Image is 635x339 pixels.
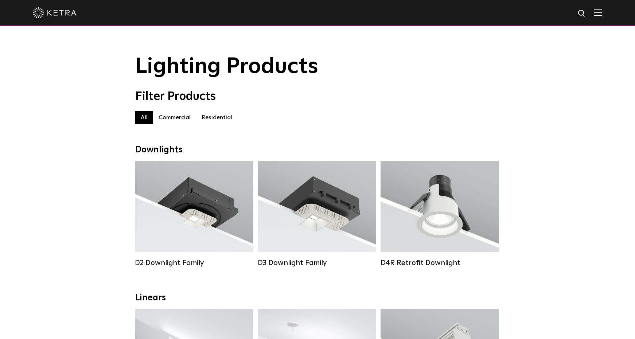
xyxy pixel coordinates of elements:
div: Filter Products [135,90,500,104]
div: D4R Retrofit Downlight [381,258,499,267]
div: Linears [135,293,500,303]
div: D3 Downlight Family [258,258,376,267]
img: Hamburger%20Nav.svg [594,9,602,16]
div: Downlights [135,145,500,155]
span: Lighting Products [135,56,318,78]
label: Commercial [153,111,196,124]
a: D3 Downlight Family Lumen Output:700 / 900 / 1100Colors:White / Black / Silver / Bronze / Paintab... [258,161,376,268]
img: ketra-logo-2019-white [33,7,77,18]
a: D2 Downlight Family Lumen Output:1200Colors:White / Black / Gloss Black / Silver / Bronze / Silve... [135,161,253,268]
label: Residential [196,111,238,124]
label: All [135,111,153,124]
div: D2 Downlight Family [135,258,253,267]
a: D4R Retrofit Downlight Lumen Output:800Colors:White / BlackBeam Angles:15° / 25° / 40° / 60°Watta... [381,161,499,268]
img: search icon [577,9,587,18]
